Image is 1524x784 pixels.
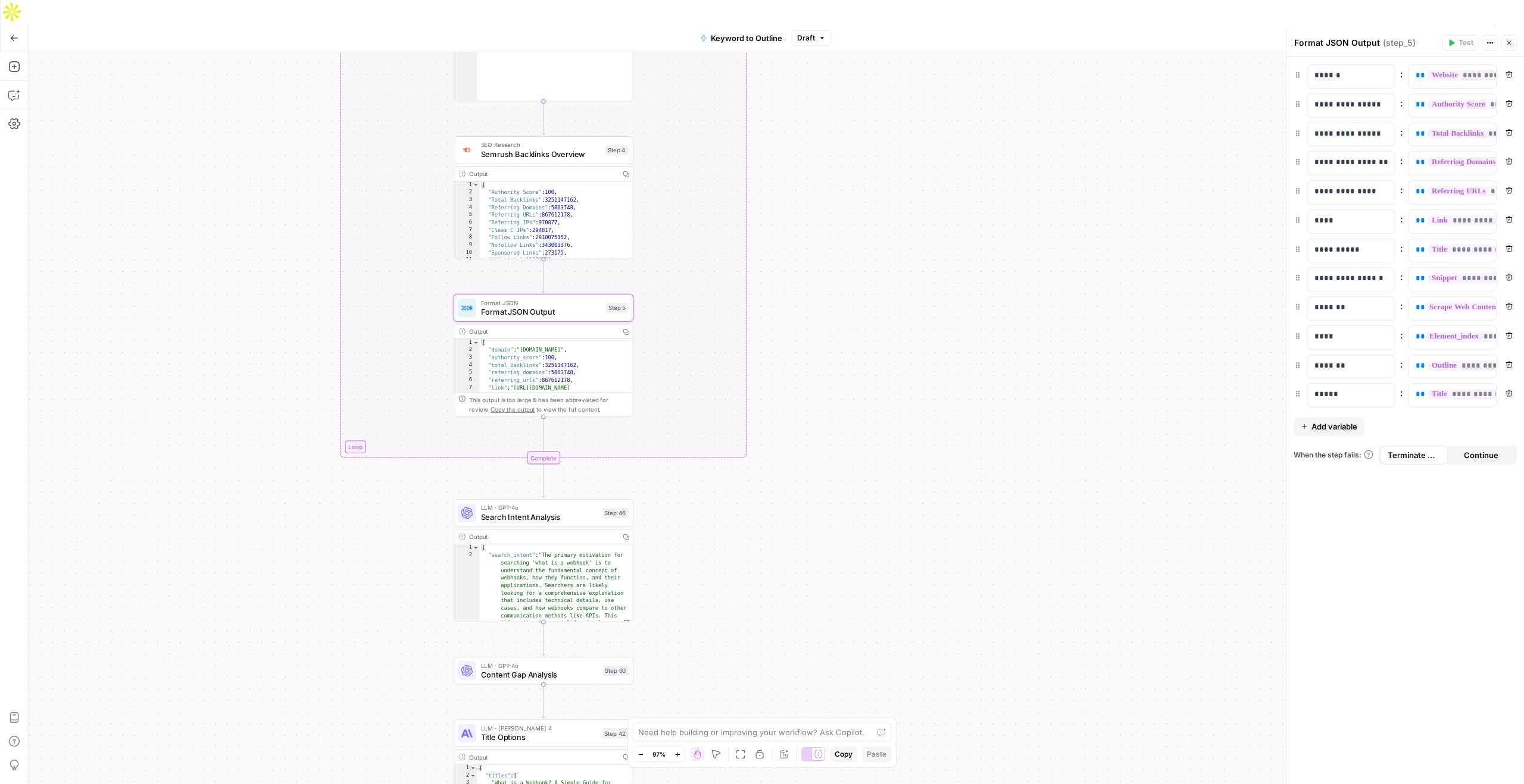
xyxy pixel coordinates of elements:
span: Format JSON Output [481,306,602,317]
g: Edge from step_46 to step_60 [542,622,545,656]
div: 6 [454,219,480,227]
div: Output [469,532,616,542]
span: Format JSON [481,298,602,308]
span: : [1400,241,1403,255]
div: Complete [527,451,560,464]
div: 3 [454,196,480,204]
div: Step 46 [602,508,628,519]
button: Draft [792,30,831,46]
button: Continue [1448,446,1515,465]
button: Test [1442,35,1479,51]
div: 1 [454,339,480,347]
span: : [1400,212,1403,226]
span: 97% [652,749,666,759]
span: Title Options [481,732,598,743]
div: 1 [454,544,480,552]
textarea: Format JSON Output [1294,37,1380,49]
div: Step 4 [605,145,628,156]
span: : [1400,153,1403,168]
div: LLM · GPT-4oSearch Intent AnalysisStep 46Output{ "search_intent":"The primary motivation for sear... [454,499,633,622]
span: Search Intent Analysis [481,511,598,522]
span: Continue [1464,449,1498,461]
span: : [1400,96,1403,110]
button: Copy [830,747,857,762]
img: 3lyvnidk9veb5oecvmize2kaffdg [461,145,473,155]
div: 9 [454,242,480,249]
div: 2 [454,552,480,657]
span: Test [1459,37,1473,48]
div: 3 [454,354,480,362]
span: LLM · GPT-4o [481,661,598,670]
span: LLM · [PERSON_NAME] 4 [481,723,598,733]
div: This output is too large & has been abbreviated for review. to view the full content. [469,396,628,414]
span: : [1400,67,1403,81]
span: Add variable [1311,421,1357,432]
span: SEO Research [481,140,601,150]
g: Edge from step_4 to step_5 [542,259,545,293]
div: Step 60 [602,666,628,676]
div: SEO ResearchSemrush Backlinks OverviewStep 4Output{ "Authority Score":100, "Total Backlinks":3251... [454,136,633,259]
div: 5 [454,369,480,377]
span: : [1400,299,1403,313]
span: Keyword to Outline [711,32,782,44]
span: ( step_5 ) [1383,37,1416,49]
span: Semrush Backlinks Overview [481,148,601,159]
div: 6 [454,377,480,384]
div: 4 [454,204,480,212]
div: 4 [454,362,480,369]
g: Edge from step_2-iteration-end to step_46 [542,464,545,498]
span: Toggle code folding, rows 1 through 17 [473,181,479,189]
g: Edge from step_60 to step_42 [542,685,545,719]
span: Copy [835,749,852,760]
span: LLM · GPT-4o [481,503,598,513]
div: 2 [454,347,480,355]
span: : [1400,183,1403,197]
span: Toggle code folding, rows 2 through 8 [470,772,476,780]
div: 11 [454,257,480,265]
div: 1 [454,764,477,772]
a: When the step fails: [1294,450,1373,460]
div: 5 [454,212,480,219]
div: Step 5 [606,303,628,313]
div: Format JSONFormat JSON OutputStep 5Output{ "domain":"[DOMAIN_NAME]", "authority_score":100, "tota... [454,294,633,417]
div: Output [469,169,616,178]
div: 7 [454,227,480,234]
span: Paste [867,749,886,760]
div: 1 [454,181,480,189]
span: : [1400,125,1403,139]
div: 10 [454,249,480,257]
span: Content Gap Analysis [481,669,598,680]
div: 7 [454,384,480,399]
div: 2 [454,772,477,780]
div: 8 [454,234,480,242]
span: : [1400,385,1403,400]
div: Step 42 [602,728,628,739]
span: : [1400,269,1403,284]
div: Output [469,327,616,337]
span: : [1400,328,1403,342]
div: 2 [454,189,480,197]
span: Toggle code folding, rows 1 through 11 [473,339,479,347]
div: LLM · GPT-4oContent Gap AnalysisStep 60 [454,657,633,685]
div: Output [469,752,616,762]
div: Complete [454,451,633,464]
span: Toggle code folding, rows 1 through 24 [473,544,479,552]
button: Paste [862,747,891,762]
span: Draft [797,33,815,43]
button: Keyword to Outline [693,29,789,48]
g: Edge from step_3 to step_4 [542,101,545,135]
span: Copy the output [491,406,535,413]
button: Add variable [1294,417,1364,436]
span: Toggle code folding, rows 1 through 9 [470,764,476,772]
span: : [1400,357,1403,371]
span: Terminate Workflow [1388,449,1441,461]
